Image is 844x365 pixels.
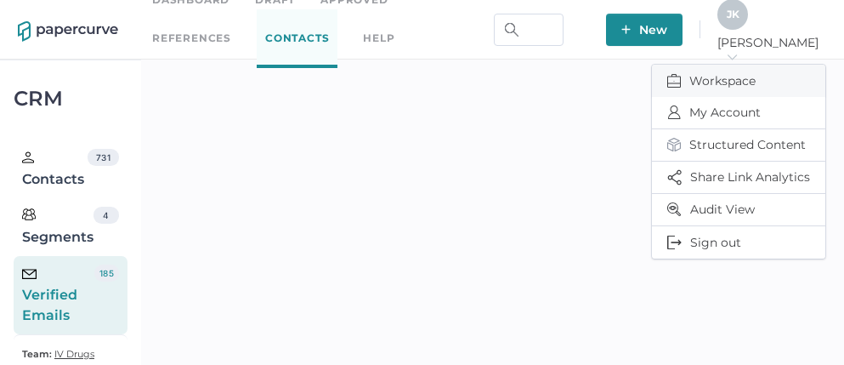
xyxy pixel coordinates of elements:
button: New [606,14,683,46]
div: 4 [93,207,119,224]
button: Share Link Analytics [652,162,825,194]
div: 731 [88,149,118,166]
button: Audit View [652,194,825,226]
div: Contacts [22,149,88,190]
span: IV Drugs [54,348,94,360]
a: Team: IV Drugs [22,344,94,364]
img: segments.b9481e3d.svg [22,208,36,221]
span: Structured Content [667,129,810,161]
button: Structured Content [652,129,825,162]
a: Contacts [257,9,337,68]
div: Segments [22,207,93,248]
input: Search Workspace [494,14,564,46]
a: References [152,29,231,48]
img: logOut.833034f2.svg [667,236,682,249]
span: Audit View [667,194,810,225]
span: Sign out [667,226,810,259]
img: person.20a629c4.svg [22,151,34,163]
span: J K [727,8,739,20]
img: breifcase.848d6bc8.svg [667,74,681,88]
img: email-icon-black.c777dcea.svg [22,269,37,279]
span: My Account [667,97,810,128]
img: structured-content-icon.764794f5.svg [667,138,681,151]
div: Verified Emails [22,265,94,326]
img: plus-white.e19ec114.svg [621,25,631,34]
span: Workspace [667,65,810,97]
img: search.bf03fe8b.svg [505,23,518,37]
div: CRM [14,91,127,106]
img: audit-view-icon.a810f195.svg [667,202,682,216]
button: Sign out [652,226,825,259]
img: papercurve-logo-colour.7244d18c.svg [18,21,118,42]
div: 185 [94,265,118,282]
i: arrow_right [726,51,738,63]
span: New [621,14,667,46]
span: Share Link Analytics [667,162,810,193]
img: profileIcon.c7730c57.svg [667,106,681,119]
div: help [363,29,394,48]
button: My Account [652,97,825,129]
img: share-icon.3dc0fe15.svg [667,169,682,185]
span: [PERSON_NAME] [717,35,826,66]
button: Workspace [652,65,825,97]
